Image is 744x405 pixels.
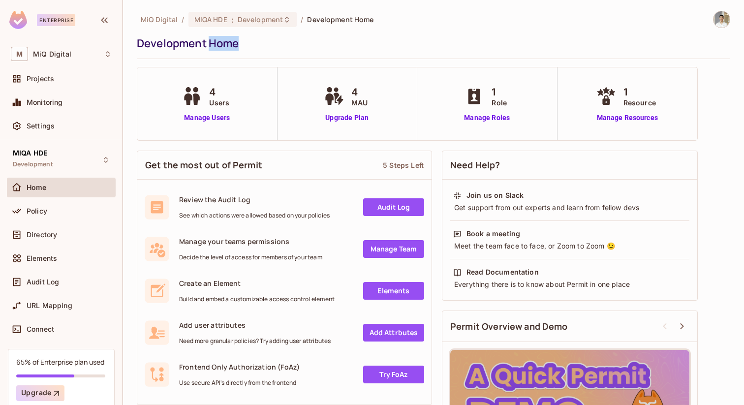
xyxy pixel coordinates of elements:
span: 4 [351,85,368,99]
span: Role [492,97,507,108]
span: Settings [27,122,55,130]
a: Manage Roles [462,113,512,123]
div: Meet the team face to face, or Zoom to Zoom 😉 [453,241,686,251]
div: Join us on Slack [466,190,524,200]
div: Get support from out experts and learn from fellow devs [453,203,686,213]
img: SReyMgAAAABJRU5ErkJggg== [9,11,27,29]
a: Manage Users [180,113,234,123]
div: Read Documentation [466,267,539,277]
span: Directory [27,231,57,239]
span: Workspace: MiQ Digital [33,50,71,58]
a: Manage Resources [594,113,661,123]
div: Everything there is to know about Permit in one place [453,280,686,289]
span: Projects [27,75,54,83]
div: 65% of Enterprise plan used [16,357,104,367]
span: 1 [492,85,507,99]
span: Need more granular policies? Try adding user attributes [179,337,331,345]
span: Connect [27,325,54,333]
span: Frontend Only Authorization (FoAz) [179,362,300,372]
span: M [11,47,28,61]
span: Add user attributes [179,320,331,330]
span: Development Home [307,15,373,24]
a: Try FoAz [363,366,424,383]
span: Create an Element [179,279,335,288]
span: Home [27,184,47,191]
span: Build and embed a customizable access control element [179,295,335,303]
span: 1 [623,85,656,99]
span: MAU [351,97,368,108]
span: URL Mapping [27,302,72,310]
a: Add Attrbutes [363,324,424,342]
button: Upgrade [16,385,64,401]
a: Audit Log [363,198,424,216]
span: Monitoring [27,98,63,106]
span: Need Help? [450,159,500,171]
div: Book a meeting [466,229,520,239]
span: Elements [27,254,57,262]
li: / [182,15,184,24]
span: Decide the level of access for members of your team [179,253,322,261]
div: Development Home [137,36,725,51]
span: Review the Audit Log [179,195,330,204]
span: the active workspace [141,15,178,24]
span: Users [209,97,229,108]
span: Get the most out of Permit [145,159,262,171]
span: See which actions were allowed based on your policies [179,212,330,219]
span: Resource [623,97,656,108]
div: Enterprise [37,14,75,26]
a: Manage Team [363,240,424,258]
span: Development [13,160,53,168]
span: Permit Overview and Demo [450,320,568,333]
div: 5 Steps Left [383,160,424,170]
span: MIQA HDE [194,15,227,24]
span: Policy [27,207,47,215]
span: : [231,16,234,24]
span: Use secure API's directly from the frontend [179,379,300,387]
img: omer@permit.io [713,11,730,28]
span: Manage your teams permissions [179,237,322,246]
a: Elements [363,282,424,300]
span: 4 [209,85,229,99]
span: Development [238,15,283,24]
a: Upgrade Plan [322,113,372,123]
span: Audit Log [27,278,59,286]
li: / [301,15,303,24]
span: MIQA HDE [13,149,47,157]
